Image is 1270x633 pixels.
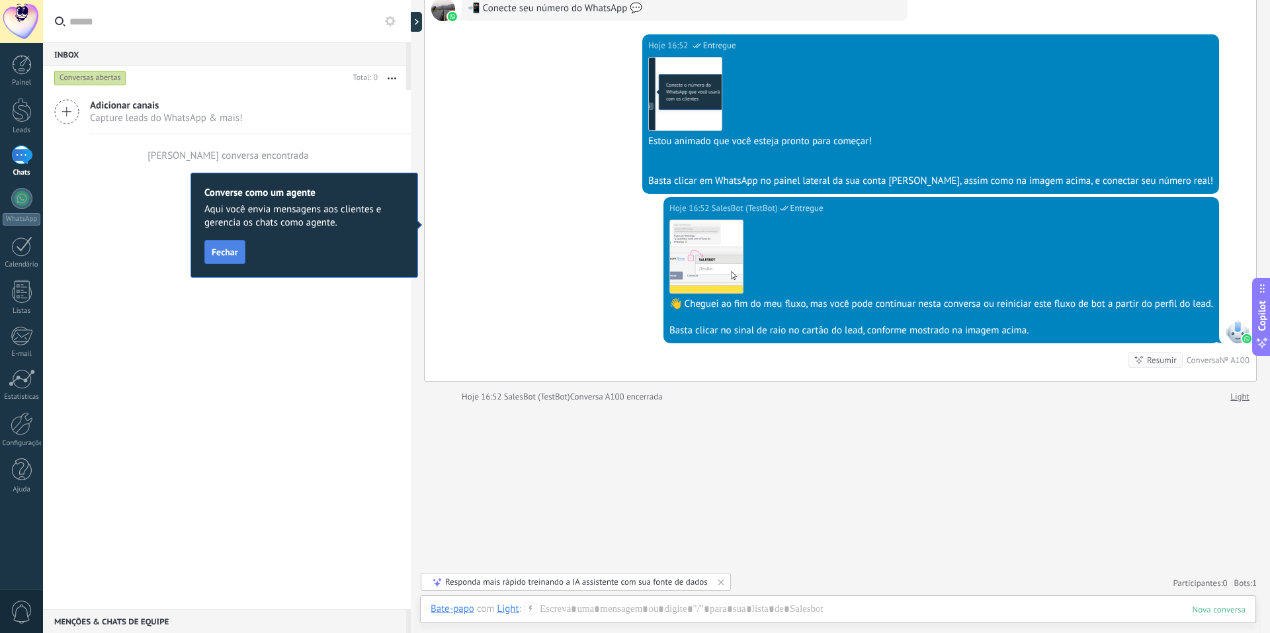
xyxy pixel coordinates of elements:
div: Conversas abertas [54,70,126,86]
div: Inbox [43,42,406,66]
a: Participantes:0 [1173,577,1227,589]
img: waba.svg [448,12,457,21]
div: Mostrar [409,12,422,32]
img: waba.svg [1242,334,1251,343]
button: Mais [378,66,406,90]
div: Hoje 16:52 [462,390,504,403]
div: Light [497,603,519,614]
div: Estou animado que você esteja pronto para começar! [648,135,1213,148]
span: Bots: [1234,577,1257,589]
img: 6630dd40-c865-4929-a2f7-5bacecda24e7 [649,58,722,130]
div: Total: 0 [348,71,378,85]
div: Listas [3,307,41,316]
span: 1 [1252,577,1257,589]
div: 👋 Cheguei ao fim do meu fluxo, mas você pode continuar nesta conversa ou reiniciar este fluxo de ... [669,298,1213,311]
div: Configurações [3,439,41,448]
button: Fechar [204,240,245,264]
span: SalesBot (TestBot) [504,391,570,402]
div: Conversa [1187,355,1220,366]
span: Entregue [790,202,824,215]
div: Basta clicar em WhatsApp no ​​painel lateral da sua conta [PERSON_NAME], assim como na imagem aci... [648,175,1213,188]
span: SalesBot (TestBot) [712,202,778,215]
div: Chats [3,169,41,177]
img: b445ea88-3b4c-49bd-9bc5-6dc3e6fae22e [670,220,743,293]
div: Calendário [3,261,41,269]
a: Light [1230,390,1249,403]
div: Estatísticas [3,393,41,401]
div: [PERSON_NAME] conversa encontrada [148,149,309,162]
span: Fechar [212,247,238,257]
div: Resumir [1147,354,1177,366]
div: Leads [3,126,41,135]
span: com [477,603,495,616]
div: Hoje 16:52 [648,39,691,52]
div: Menções & Chats de equipe [43,609,406,633]
div: WhatsApp [3,213,40,226]
div: Painel [3,79,41,87]
div: Responda mais rápido treinando a IA assistente com sua fonte de dados [445,576,708,587]
div: 📲 Conecte seu número do WhatsApp 💬 [468,2,902,15]
span: Adicionar canais [90,99,243,112]
span: Copilot [1255,300,1269,331]
div: Ajuda [3,485,41,494]
span: Aqui você envia mensagens aos clientes e gerencia os chats como agente. [204,203,404,230]
div: Basta clicar no sinal de raio no cartão do lead, conforme mostrado na imagem acima. [669,324,1213,337]
div: Conversa A100 encerrada [570,390,663,403]
span: Capture leads do WhatsApp & mais! [90,112,243,124]
h2: Converse como um agente [204,187,404,199]
div: E-mail [3,350,41,359]
div: Hoje 16:52 [669,202,712,215]
div: № A100 [1220,355,1249,366]
span: : [519,603,521,616]
span: 0 [1223,577,1228,589]
span: SalesBot [1226,319,1249,343]
span: Entregue [703,39,736,52]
